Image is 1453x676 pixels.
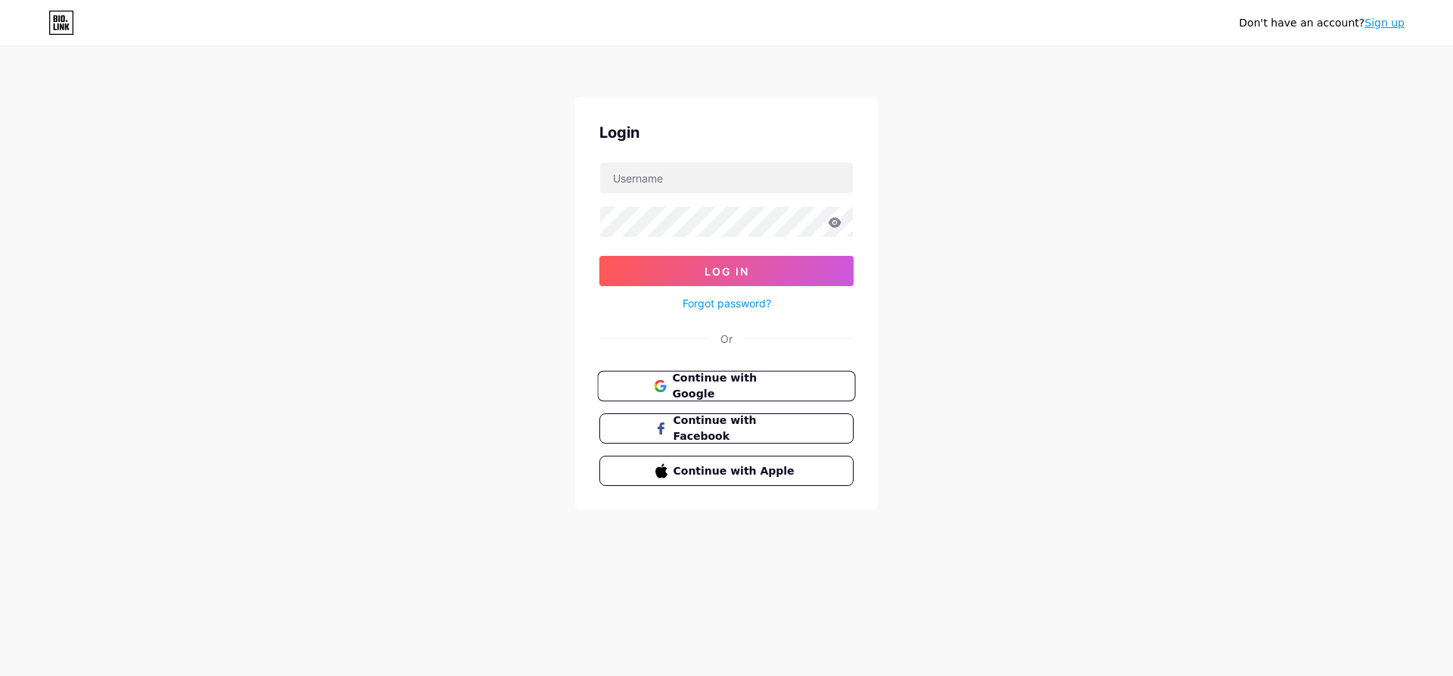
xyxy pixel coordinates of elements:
[683,295,771,311] a: Forgot password?
[674,413,798,444] span: Continue with Facebook
[705,265,749,278] span: Log In
[720,331,733,347] div: Or
[599,456,854,486] button: Continue with Apple
[599,371,854,401] a: Continue with Google
[599,256,854,286] button: Log In
[597,371,855,402] button: Continue with Google
[599,121,854,144] div: Login
[674,463,798,479] span: Continue with Apple
[599,413,854,444] button: Continue with Facebook
[1364,17,1405,29] a: Sign up
[1239,15,1405,31] div: Don't have an account?
[672,370,798,403] span: Continue with Google
[600,163,853,193] input: Username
